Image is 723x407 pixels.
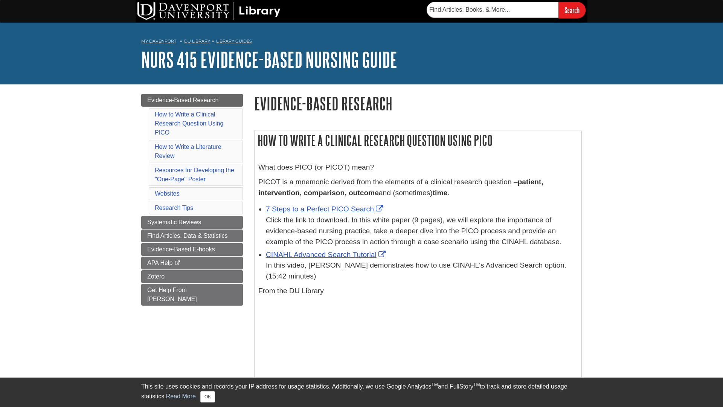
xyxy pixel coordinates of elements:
[141,94,243,306] div: Guide Page Menu
[147,273,165,280] span: Zotero
[258,162,578,173] p: What does PICO (or PICOT) mean?
[266,205,385,213] a: Link opens in new window
[141,230,243,242] a: Find Articles, Data & Statistics
[155,205,193,211] a: Research Tips
[433,189,447,197] strong: time
[147,97,218,103] span: Evidence-Based Research
[147,233,227,239] span: Find Articles, Data & Statistics
[141,36,582,48] nav: breadcrumb
[141,284,243,306] a: Get Help From [PERSON_NAME]
[266,251,387,259] a: Link opens in new window
[216,38,252,44] a: Library Guides
[558,2,586,18] input: Search
[141,270,243,283] a: Zotero
[427,2,558,18] input: Find Articles, Books, & More...
[147,219,201,225] span: Systematic Reviews
[473,382,480,387] sup: TM
[155,190,180,197] a: Websites
[141,48,397,71] a: NURS 415 Evidence-Based Nursing Guide
[255,130,581,150] h2: How to Write a Clinical Research Question Using PICO
[141,94,243,107] a: Evidence-Based Research
[141,382,582,402] div: This site uses cookies and records your IP address for usage statistics. Additionally, we use Goo...
[258,300,373,387] iframe: Kaltura Player
[147,287,197,302] span: Get Help From [PERSON_NAME]
[147,246,215,252] span: Evidence-Based E-books
[141,243,243,256] a: Evidence-Based E-books
[184,38,210,44] a: DU Library
[174,261,181,266] i: This link opens in a new window
[266,260,578,282] div: In this video, [PERSON_NAME] demonstrates how to use CINAHL's Advanced Search option. (15:42 minu...
[258,286,578,297] p: From the DU Library
[155,144,221,159] a: How to Write a Literature Review
[427,2,586,18] form: Searches DU Library's articles, books, and more
[141,216,243,229] a: Systematic Reviews
[200,391,215,402] button: Close
[166,393,196,399] a: Read More
[266,215,578,247] div: Click the link to download. In this white paper (9 pages), we will explore the importance of evid...
[254,94,582,113] h1: Evidence-Based Research
[147,260,172,266] span: APA Help
[155,167,234,182] a: Resources for Developing the "One-Page" Poster
[258,177,578,199] p: PICOT is a mnemonic derived from the elements of a clinical research question – and (sometimes) .
[155,111,223,136] a: How to Write a Clinical Research Question Using PICO
[141,38,176,44] a: My Davenport
[141,257,243,269] a: APA Help
[258,178,543,197] strong: patient, intervention, comparison, outcome
[431,382,438,387] sup: TM
[137,2,281,20] img: DU Library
